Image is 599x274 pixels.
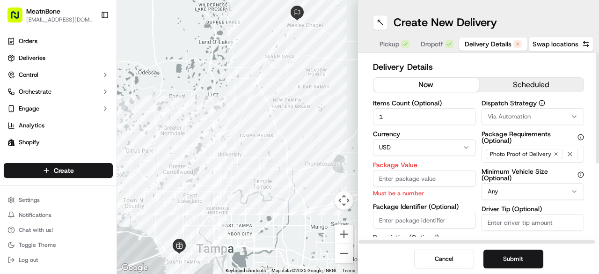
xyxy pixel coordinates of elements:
[19,54,45,62] span: Deliveries
[4,118,113,133] a: Analytics
[102,170,105,178] span: •
[19,146,26,153] img: 1736555255976-a54dd68f-1ca7-489b-9aae-adbdc363a1c4
[482,108,584,125] button: Via Automation
[4,208,113,222] button: Notifications
[107,170,126,178] span: [DATE]
[373,234,476,241] label: Description (Optional)
[394,15,497,30] h1: Create New Delivery
[577,134,584,141] button: Package Requirements (Optional)
[488,112,531,121] span: Via Automation
[482,100,584,106] label: Dispatch Strategy
[4,253,113,267] button: Log out
[373,108,476,125] input: Enter number of items
[42,89,153,99] div: Start new chat
[4,67,113,82] button: Control
[19,104,39,113] span: Engage
[335,225,353,244] button: Zoom in
[145,120,170,131] button: See all
[482,131,584,144] label: Package Requirements (Optional)
[19,37,37,45] span: Orders
[20,89,37,106] img: 8571987876998_91fb9ceb93ad5c398215_72.jpg
[577,171,584,178] button: Minimum Vehicle Size (Optional)
[421,39,443,49] span: Dropoff
[373,78,479,92] button: now
[4,4,97,26] button: MeatnBone[EMAIL_ADDRESS][DOMAIN_NAME]
[66,204,113,212] a: Powered byPylon
[29,170,100,178] span: Wisdom [PERSON_NAME]
[93,205,113,212] span: Pylon
[24,60,168,70] input: Got a question? Start typing here...
[373,60,584,74] h2: Delivery Details
[9,162,24,180] img: Wisdom Oko
[4,135,113,150] a: Shopify
[342,268,355,273] a: Terms (opens in new tab)
[26,7,60,16] button: MeatnBone
[102,145,105,153] span: •
[7,139,15,146] img: Shopify logo
[19,88,51,96] span: Orchestrate
[490,150,551,158] span: Photo Proof of Delivery
[482,214,584,231] input: Enter driver tip amount
[373,203,476,210] label: Package Identifier (Optional)
[4,223,113,237] button: Chat with us!
[373,212,476,229] input: Enter package identifier
[119,262,150,274] img: Google
[539,100,545,106] button: Dispatch Strategy
[19,171,26,178] img: 1736555255976-a54dd68f-1ca7-489b-9aae-adbdc363a1c4
[4,238,113,252] button: Toggle Theme
[482,206,584,212] label: Driver Tip (Optional)
[19,196,40,204] span: Settings
[482,146,584,163] button: Photo Proof of Delivery
[26,16,93,23] button: [EMAIL_ADDRESS][DOMAIN_NAME]
[528,37,594,52] button: Swap locations
[482,168,584,181] label: Minimum Vehicle Size (Optional)
[19,241,56,249] span: Toggle Theme
[19,138,40,147] span: Shopify
[414,250,474,268] button: Cancel
[335,244,353,263] button: Zoom out
[107,145,126,153] span: [DATE]
[4,163,113,178] button: Create
[4,193,113,207] button: Settings
[19,121,44,130] span: Analytics
[373,131,476,137] label: Currency
[483,250,543,268] button: Submit
[226,267,266,274] button: Keyboard shortcuts
[4,51,113,66] a: Deliveries
[373,170,476,187] input: Enter package value
[19,211,51,219] span: Notifications
[9,89,26,106] img: 1736555255976-a54dd68f-1ca7-489b-9aae-adbdc363a1c4
[4,34,113,49] a: Orders
[9,9,28,28] img: Nash
[465,39,511,49] span: Delivery Details
[373,162,476,168] label: Package Value
[19,226,53,234] span: Chat with us!
[9,136,24,155] img: Wisdom Oko
[479,78,584,92] button: scheduled
[373,100,476,106] label: Items Count (Optional)
[271,268,336,273] span: Map data ©2025 Google, INEGI
[29,145,100,153] span: Wisdom [PERSON_NAME]
[9,37,170,52] p: Welcome 👋
[4,84,113,99] button: Orchestrate
[373,189,476,198] p: Must be a number
[19,71,38,79] span: Control
[119,262,150,274] a: Open this area in Google Maps (opens a new window)
[4,101,113,116] button: Engage
[380,39,399,49] span: Pickup
[19,256,38,264] span: Log out
[335,191,353,210] button: Map camera controls
[54,166,74,175] span: Create
[533,39,578,49] span: Swap locations
[9,122,63,129] div: Past conversations
[42,99,129,106] div: We're available if you need us!
[159,92,170,104] button: Start new chat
